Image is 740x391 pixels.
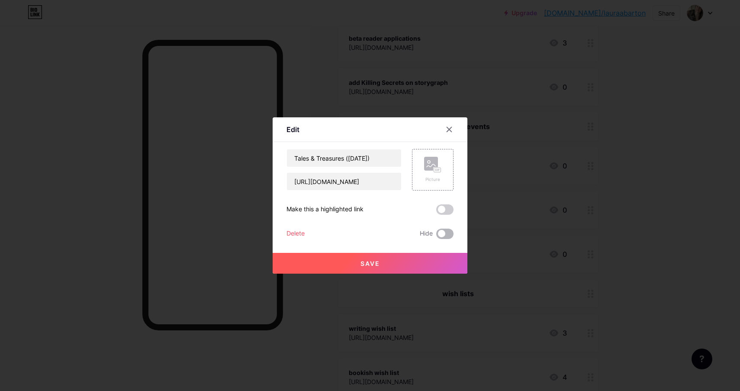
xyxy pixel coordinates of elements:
button: Save [273,253,467,274]
span: Hide [420,229,433,239]
input: Title [287,149,401,167]
span: Save [360,260,380,267]
input: URL [287,173,401,190]
div: Delete [286,229,305,239]
div: Make this a highlighted link [286,204,364,215]
div: Edit [286,124,299,135]
div: Picture [424,176,441,183]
